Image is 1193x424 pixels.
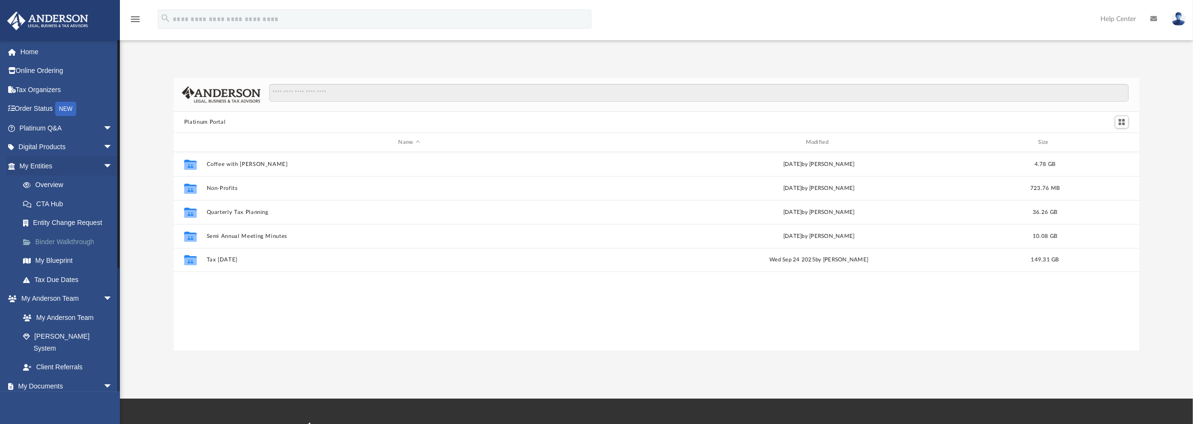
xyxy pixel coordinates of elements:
span: 36.26 GB [1033,210,1057,215]
span: 723.76 MB [1030,186,1060,191]
div: Size [1026,138,1064,147]
a: menu [130,18,141,25]
button: Coffee with [PERSON_NAME] [206,161,612,167]
div: Modified [616,138,1022,147]
img: User Pic [1171,12,1186,26]
div: [DATE] by [PERSON_NAME] [616,208,1021,217]
a: Order StatusNEW [7,99,127,119]
a: My Entitiesarrow_drop_down [7,156,127,176]
div: [DATE] by [PERSON_NAME] [616,232,1021,241]
span: 4.78 GB [1034,162,1055,167]
div: id [178,138,202,147]
button: Quarterly Tax Planning [206,209,612,215]
a: Digital Productsarrow_drop_down [7,138,127,157]
button: Non-Profits [206,185,612,191]
div: [DATE] by [PERSON_NAME] [616,184,1021,193]
div: Name [206,138,612,147]
i: menu [130,13,141,25]
a: Tax Organizers [7,80,127,99]
span: 149.31 GB [1031,257,1059,262]
input: Search files and folders [269,84,1129,102]
a: Entity Change Request [13,213,127,233]
a: My Anderson Teamarrow_drop_down [7,289,122,308]
div: grid [174,152,1140,351]
a: My Anderson Team [13,308,118,327]
a: My Documentsarrow_drop_down [7,377,122,396]
span: arrow_drop_down [103,138,122,157]
span: arrow_drop_down [103,377,122,396]
a: Home [7,42,127,61]
div: Wed Sep 24 2025 by [PERSON_NAME] [616,256,1021,264]
div: id [1068,138,1135,147]
a: Tax Due Dates [13,270,127,289]
a: Binder Walkthrough [13,232,127,251]
a: Online Ordering [7,61,127,81]
a: My Blueprint [13,251,122,271]
button: Semi Annual Meeting Minutes [206,233,612,239]
img: Anderson Advisors Platinum Portal [4,12,91,30]
a: CTA Hub [13,194,127,213]
span: arrow_drop_down [103,289,122,309]
a: [PERSON_NAME] System [13,327,122,358]
button: Tax [DATE] [206,257,612,263]
div: NEW [55,102,76,116]
a: Overview [13,176,127,195]
i: search [160,13,171,24]
span: arrow_drop_down [103,156,122,176]
span: arrow_drop_down [103,118,122,138]
a: Platinum Q&Aarrow_drop_down [7,118,127,138]
button: Switch to Grid View [1115,116,1129,129]
a: Client Referrals [13,358,122,377]
div: [DATE] by [PERSON_NAME] [616,160,1021,169]
span: 10.08 GB [1033,234,1057,239]
button: Platinum Portal [184,118,226,127]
